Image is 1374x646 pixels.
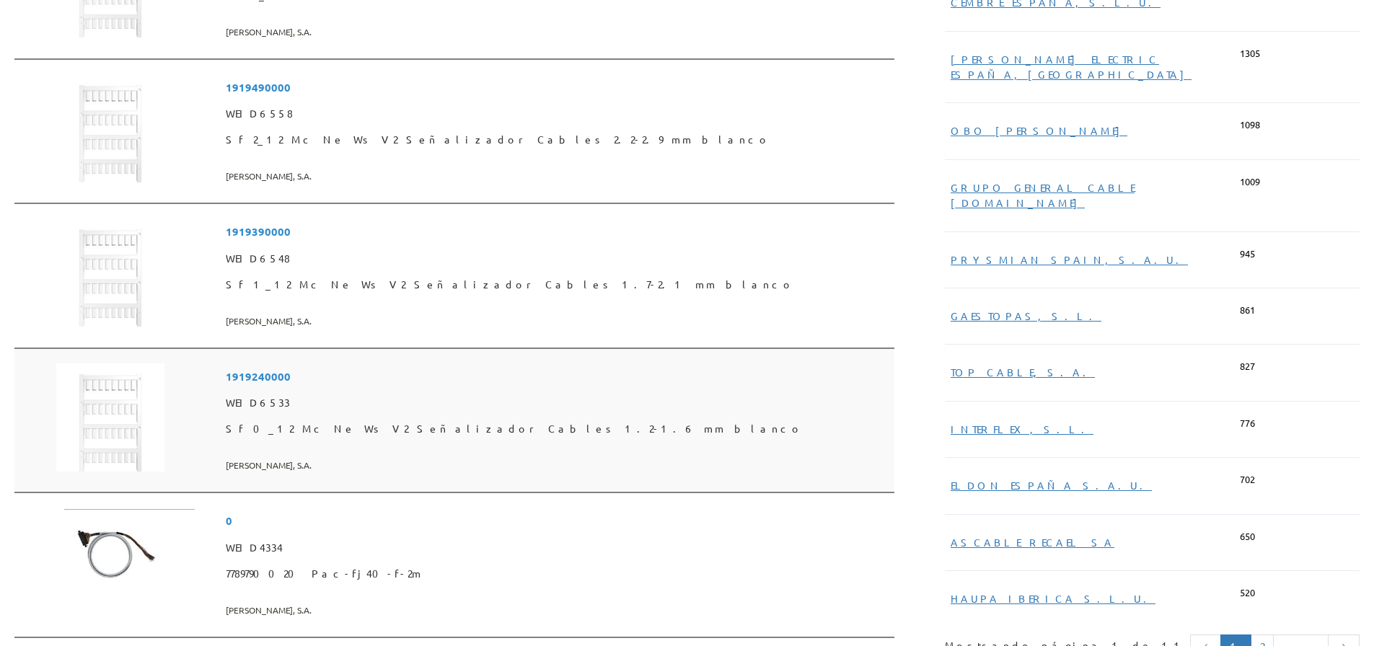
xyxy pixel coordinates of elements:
span: 520 [1240,586,1255,600]
a: GAESTOPAS, S.L. [951,309,1101,322]
span: 1098 [1240,118,1260,132]
span: WEID6548 [226,246,889,272]
a: GRUPO GENERAL CABLE [DOMAIN_NAME] [951,181,1135,209]
img: Foto artículo Sf 2_12 Mc Ne Ws V2 Señalizador Cables 2.2-2.9 mm blanco (150x150) [56,74,164,182]
a: TOP CABLE, S.A. [951,366,1095,379]
img: Foto artículo Sf 1_12 Mc Ne Ws V2 Señalizador Cables 1.7-2.1 mm blanco (150x150) [56,218,164,327]
a: ELDON ESPAÑA S.A.U. [951,479,1152,492]
span: 0 [226,508,889,534]
span: [PERSON_NAME], S.A. [226,164,889,188]
span: 650 [1240,530,1255,544]
a: PRYSMIAN SPAIN, S.A.U. [951,253,1188,266]
span: Sf 2_12 Mc Ne Ws V2 Señalizador Cables 2.2-2.9 mm blanco [226,127,889,153]
span: 1919240000 [226,363,889,390]
span: [PERSON_NAME], S.A. [226,309,889,333]
span: [PERSON_NAME], S.A. [226,453,889,477]
span: 1919490000 [226,74,889,101]
span: 945 [1240,247,1255,261]
span: Sf 1_12 Mc Ne Ws V2 Señalizador Cables 1.7-2.1 mm blanco [226,272,889,298]
span: [PERSON_NAME], S.A. [226,598,889,622]
a: HAUPA IBERICA S.L.U. [951,592,1155,605]
span: 861 [1240,304,1255,317]
span: 827 [1240,360,1255,373]
span: 776 [1240,417,1255,430]
span: WEID4334 [226,535,889,561]
img: Foto artículo 7789790020 Pac-fj40-f-2m (192x145.26315789474) [56,508,195,612]
img: Foto artículo Sf 0_12 Mc Ne Ws V2 Señalizador Cables 1.2-1.6 mm blanco (150x150) [56,363,164,472]
span: WEID6558 [226,101,889,127]
span: 702 [1240,473,1255,487]
a: [PERSON_NAME] ELECTRIC ESPAÑA, [GEOGRAPHIC_DATA] [951,53,1192,81]
span: 7789790020 Pac-fj40-f-2m [226,561,889,587]
a: ASCABLE RECAEL SA [951,536,1114,549]
span: WEID6533 [226,390,889,416]
a: INTERFLEX, S.L. [951,422,1093,435]
a: OBO [PERSON_NAME] [951,124,1127,137]
span: 1919390000 [226,218,889,245]
span: 1009 [1240,175,1260,189]
span: 1305 [1240,47,1260,61]
span: [PERSON_NAME], S.A. [226,20,889,44]
span: Sf 0_12 Mc Ne Ws V2 Señalizador Cables 1.2-1.6 mm blanco [226,416,889,442]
